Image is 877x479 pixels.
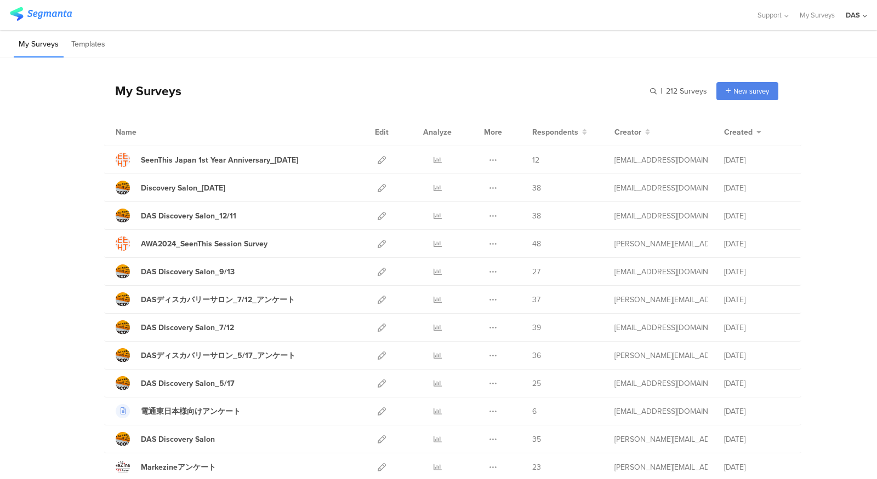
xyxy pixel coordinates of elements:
div: [DATE] [724,461,790,473]
div: [DATE] [724,182,790,194]
button: Created [724,126,761,138]
div: [DATE] [724,238,790,250]
div: My Surveys [104,82,181,100]
a: DAS Discovery Salon [116,432,215,446]
span: 25 [532,378,541,389]
div: Markezineアンケート [141,461,216,473]
div: n.kato@accelerators.jp [614,238,708,250]
span: 212 Surveys [666,85,707,97]
a: DAS Discovery Salon_9/13 [116,264,235,279]
div: AWA2024_SeenThis Session Survey [141,238,267,250]
li: My Surveys [14,32,64,57]
div: [DATE] [724,434,790,445]
button: Creator [614,126,650,138]
a: Markezineアンケート [116,460,216,474]
img: segmanta logo [10,7,72,21]
div: DASディスカバリーサロン_5/17_アンケート [141,350,295,361]
div: Analyze [421,118,454,146]
div: DASディスカバリーサロン_7/12_アンケート [141,294,295,305]
div: n.kato@accelerators.jp [614,294,708,305]
span: 12 [532,154,539,166]
div: DAS [846,10,860,20]
div: DAS Discovery Salon_7/12 [141,322,234,333]
div: h.nomura@accelerators.jp [614,461,708,473]
div: DAS Discovery Salon_12/11 [141,210,236,222]
div: 電通東日本様向けアンケート [141,406,241,417]
span: 39 [532,322,541,333]
div: t.udagawa@accelerators.jp [614,322,708,333]
span: 27 [532,266,540,278]
span: New survey [733,86,769,96]
div: t.udagawa@accelerators.jp [614,266,708,278]
span: 35 [532,434,541,445]
span: Creator [614,126,641,138]
div: t.udagawa@accelerators.jp [614,182,708,194]
div: a.takei@amana.jp [614,434,708,445]
div: Edit [370,118,394,146]
a: DAS Discovery Salon_7/12 [116,320,234,334]
span: 23 [532,461,541,473]
div: [DATE] [724,294,790,305]
div: DAS Discovery Salon_5/17 [141,378,235,389]
div: More [481,118,505,146]
a: DAS Discovery Salon_5/17 [116,376,235,390]
div: [DATE] [724,322,790,333]
span: 36 [532,350,541,361]
div: [DATE] [724,266,790,278]
div: [DATE] [724,210,790,222]
div: DAS Discovery Salon [141,434,215,445]
li: Templates [66,32,110,57]
span: 37 [532,294,540,305]
a: 電通東日本様向けアンケート [116,404,241,418]
a: DAS Discovery Salon_12/11 [116,209,236,223]
a: DASディスカバリーサロン_7/12_アンケート [116,292,295,307]
div: Name [116,126,181,138]
div: t.udagawa@accelerators.jp [614,378,708,389]
div: t.udagawa@accelerators.jp [614,154,708,166]
span: | [659,85,664,97]
a: AWA2024_SeenThis Session Survey [116,236,267,251]
div: n.kato@accelerators.jp [614,350,708,361]
a: SeenThis Japan 1st Year Anniversary_[DATE] [116,153,298,167]
a: Discovery Salon_[DATE] [116,181,225,195]
span: Respondents [532,126,578,138]
div: DAS Discovery Salon_9/13 [141,266,235,278]
div: [DATE] [724,350,790,361]
div: [DATE] [724,154,790,166]
div: t.udagawa@accelerators.jp [614,406,708,417]
span: Support [758,10,782,20]
span: 38 [532,182,541,194]
button: Respondents [532,126,587,138]
a: DASディスカバリーサロン_5/17_アンケート [116,348,295,362]
span: Created [724,126,753,138]
div: Discovery Salon_4/18/2025 [141,182,225,194]
div: SeenThis Japan 1st Year Anniversary_9/10/2025 [141,154,298,166]
div: t.udagawa@accelerators.jp [614,210,708,222]
span: 6 [532,406,537,417]
div: [DATE] [724,406,790,417]
span: 48 [532,238,541,250]
div: [DATE] [724,378,790,389]
span: 38 [532,210,541,222]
